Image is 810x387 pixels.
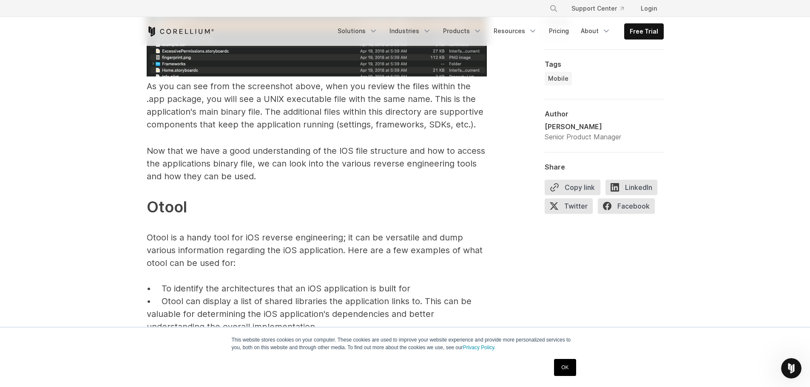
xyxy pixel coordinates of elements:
a: Privacy Policy. [463,345,496,350]
a: OK [554,359,576,376]
a: Solutions [333,23,383,39]
span: Otool [147,198,187,216]
a: Resources [489,23,542,39]
iframe: Intercom live chat [781,358,801,379]
a: Free Trial [625,24,663,39]
a: Pricing [544,23,574,39]
p: This website stores cookies on your computer. These cookies are used to improve your website expe... [232,336,579,351]
a: Support Center [565,1,631,16]
a: Products [438,23,487,39]
button: Search [546,1,561,16]
span: Facebook [598,198,655,214]
div: Senior Product Manager [545,132,621,142]
span: Twitter [545,198,593,214]
a: LinkedIn [605,180,662,198]
div: Author [545,110,664,118]
div: [PERSON_NAME] [545,121,621,132]
a: Twitter [545,198,598,217]
a: Mobile [545,72,572,85]
span: As you can see from the screenshot above, when you review the files within the .app package, you ... [147,81,483,130]
div: Tags [545,60,664,68]
span: LinkedIn [605,180,657,195]
div: Navigation Menu [333,23,664,40]
a: Industries [384,23,436,39]
div: Navigation Menu [539,1,664,16]
button: Copy link [545,180,600,195]
a: Corellium Home [147,26,214,37]
a: Login [634,1,664,16]
span: Mobile [548,74,568,83]
div: Share [545,163,664,171]
a: About [576,23,616,39]
a: Facebook [598,198,660,217]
